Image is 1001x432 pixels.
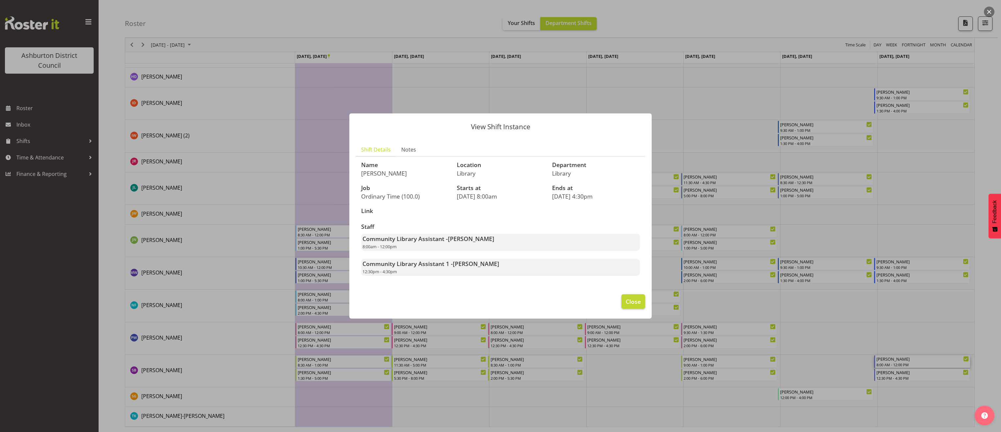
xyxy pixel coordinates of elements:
span: Shift Details [361,146,391,154]
span: Close [626,297,641,306]
span: 12:30pm - 4:30pm [362,269,397,275]
span: Feedback [992,200,998,223]
p: View Shift Instance [356,123,645,130]
span: [PERSON_NAME] [453,260,499,268]
span: [PERSON_NAME] [448,235,494,243]
h3: Name [361,162,449,168]
p: Library [552,170,640,177]
h3: Link [361,208,449,214]
img: help-xxl-2.png [981,412,988,419]
h3: Job [361,185,449,191]
p: [PERSON_NAME] [361,170,449,177]
p: Library [457,170,545,177]
button: Close [621,294,645,309]
strong: Community Library Assistant 1 - [362,260,499,268]
button: Feedback - Show survey [989,194,1001,238]
p: [DATE] 8:00am [457,193,545,200]
h3: Location [457,162,545,168]
h3: Staff [361,224,640,230]
p: [DATE] 4:30pm [552,193,640,200]
p: Ordinary Time (100.0) [361,193,449,200]
span: 8:00am - 12:00pm [362,244,397,250]
strong: Community Library Assistant - [362,235,494,243]
span: Notes [401,146,416,154]
h3: Starts at [457,185,545,191]
h3: Ends at [552,185,640,191]
h3: Department [552,162,640,168]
